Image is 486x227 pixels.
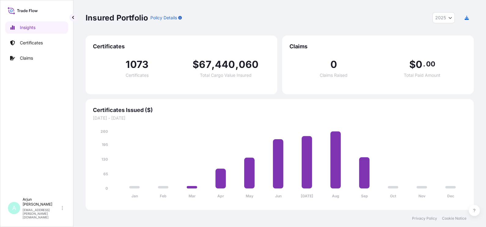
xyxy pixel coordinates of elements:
[235,60,239,69] span: ,
[200,73,252,77] span: Total Cargo Value Insured
[93,106,466,114] span: Certificates Issued ($)
[361,194,368,198] tspan: Sep
[215,60,235,69] span: 440
[418,194,426,198] tspan: Nov
[447,194,454,198] tspan: Dec
[101,157,108,162] tspan: 130
[433,12,455,23] button: Year Selector
[412,216,437,221] a: Privacy Policy
[20,55,33,61] p: Claims
[101,129,108,134] tspan: 260
[93,43,270,50] span: Certificates
[212,60,215,69] span: ,
[126,60,149,69] span: 1073
[246,194,254,198] tspan: May
[390,194,396,198] tspan: Oct
[332,194,339,198] tspan: Aug
[93,115,466,121] span: [DATE] - [DATE]
[5,52,68,64] a: Claims
[275,194,282,198] tspan: Jun
[20,40,43,46] p: Certificates
[23,208,61,219] p: [EMAIL_ADDRESS][PERSON_NAME][DOMAIN_NAME]
[20,24,35,31] p: Insights
[199,60,211,69] span: 67
[426,61,435,66] span: 00
[105,186,108,191] tspan: 0
[416,60,422,69] span: 0
[103,172,108,176] tspan: 65
[126,73,149,77] span: Certificates
[86,13,148,23] p: Insured Portfolio
[409,60,416,69] span: $
[442,216,466,221] a: Cookie Notice
[23,197,61,207] p: Arjun [PERSON_NAME]
[160,194,167,198] tspan: Feb
[423,61,425,66] span: .
[330,60,337,69] span: 0
[217,194,224,198] tspan: Apr
[239,60,259,69] span: 060
[102,142,108,147] tspan: 195
[131,194,138,198] tspan: Jan
[404,73,440,77] span: Total Paid Amount
[301,194,313,198] tspan: [DATE]
[289,43,466,50] span: Claims
[193,60,199,69] span: $
[12,205,16,211] span: A
[5,21,68,34] a: Insights
[189,194,196,198] tspan: Mar
[5,37,68,49] a: Certificates
[320,73,348,77] span: Claims Raised
[150,15,177,21] p: Policy Details
[435,15,446,21] span: 2025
